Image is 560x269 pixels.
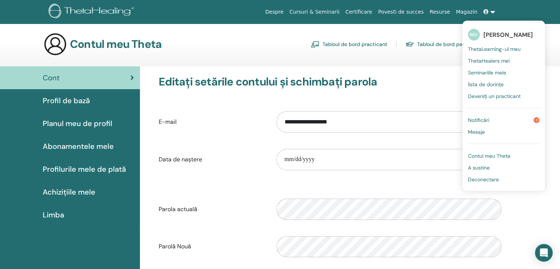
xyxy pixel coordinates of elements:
[468,126,539,138] a: Mesaje
[43,164,126,175] span: Profilurile mele de plată
[468,129,485,135] span: Mesaje
[468,29,480,41] span: MV
[468,81,504,88] span: lista de dorințe
[262,5,286,19] a: Despre
[311,38,387,50] a: Tabloul de bord practicant
[468,57,510,64] span: ThetaHealers mei
[468,114,539,126] a: Notificări1
[468,26,539,43] a: MV[PERSON_NAME]
[43,186,95,198] span: Achizițiile mele
[483,31,533,39] span: [PERSON_NAME]
[43,118,112,129] span: Planul meu de profil
[70,38,162,51] h3: Contul meu Theta
[153,115,271,129] label: E-mail
[468,164,490,171] span: A sustine
[153,240,271,254] label: Parolă Nouă
[43,95,90,106] span: Profil de bază
[405,38,494,50] a: Tabloul de bord pentru studenți
[342,5,375,19] a: Certificare
[468,78,539,90] a: lista de dorințe
[468,117,489,123] span: Notificări
[468,176,499,183] span: Deconectare
[159,75,501,88] h3: Editați setările contului și schimbați parola
[153,202,271,216] label: Parola actuală
[468,46,521,52] span: ThetaLearning-ul meu
[468,43,539,55] a: ThetaLearning-ul meu
[153,153,271,167] label: Data de naștere
[43,32,67,56] img: generic-user-icon.jpg
[405,41,414,48] img: graduation-cap.svg
[468,67,539,78] a: Seminariile mele
[453,5,480,19] a: Magazin
[468,69,506,76] span: Seminariile mele
[427,5,453,19] a: Resurse
[49,4,137,20] img: logo.png
[535,244,553,262] div: Open Intercom Messenger
[468,90,539,102] a: Deveniți un practicant
[468,150,539,162] a: Contul meu Theta
[468,55,539,67] a: ThetaHealers mei
[468,162,539,174] a: A sustine
[43,72,60,83] span: Cont
[311,41,320,48] img: chalkboard-teacher.svg
[468,93,521,99] span: Deveniți un practicant
[286,5,342,19] a: Cursuri & Seminarii
[468,153,510,159] span: Contul meu Theta
[533,117,539,123] span: 1
[43,141,114,152] span: Abonamentele mele
[375,5,427,19] a: Povesti de succes
[43,209,64,220] span: Limba
[468,174,539,185] a: Deconectare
